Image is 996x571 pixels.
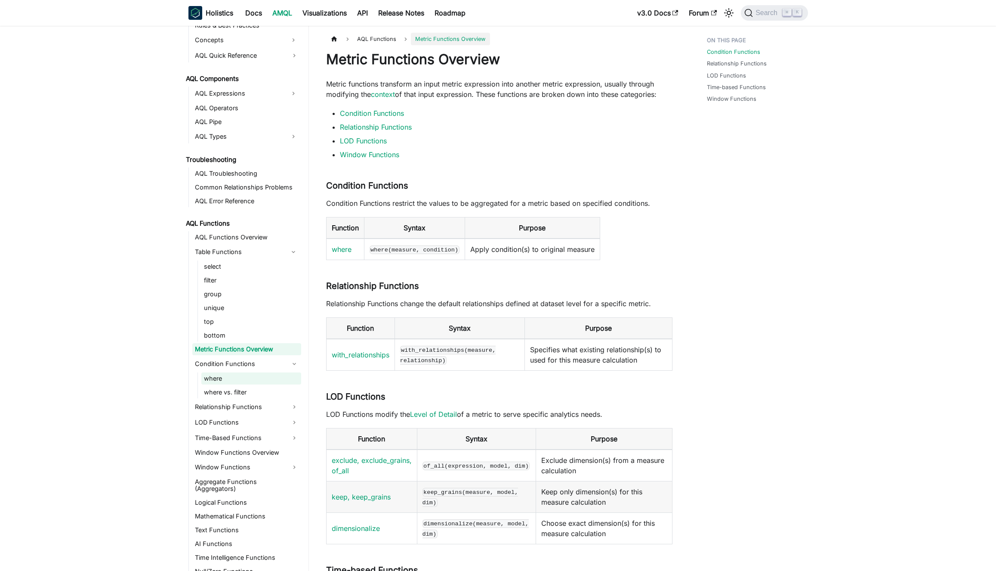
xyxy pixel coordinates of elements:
p: LOD Functions modify the of a metric to serve specific analytics needs. [326,409,672,419]
a: Condition Functions [340,109,404,118]
a: Window Functions [340,150,399,159]
p: Relationship Functions change the default relationships defined at dataset level for a specific m... [326,298,672,309]
span: AQL Functions [353,33,401,45]
a: unique [201,302,301,314]
a: v3.0 Docs [632,6,684,20]
h3: Relationship Functions [326,281,672,292]
code: where(measure, condition) [370,245,459,254]
a: select [201,261,301,273]
a: AQL Expressions [192,87,286,100]
a: keep, keep_grains [332,493,391,501]
a: Time Intelligence Functions [192,552,301,564]
button: Expand sidebar category 'Concepts' [286,33,301,47]
a: Relationship Functions [707,59,767,68]
a: AQL Pipe [192,116,301,128]
th: Function [326,428,417,450]
b: Holistics [206,8,233,18]
th: Purpose [465,217,600,239]
a: with_relationships [332,351,389,359]
a: Condition Functions [192,357,301,371]
a: Table Functions [192,245,286,259]
td: Choose exact dimension(s) for this measure calculation [536,513,672,544]
th: Syntax [364,217,465,239]
th: Purpose [524,318,672,339]
button: Search (Command+K) [741,5,808,21]
a: exclude, exclude_grains, of_all [332,456,412,475]
button: Expand sidebar category 'AQL Expressions' [286,87,301,100]
a: dimensionalize [332,524,380,533]
a: context [371,90,395,99]
p: Condition Functions restrict the values to be aggregated for a metric based on specified conditions. [326,198,672,208]
a: Forum [684,6,722,20]
a: Text Functions [192,524,301,536]
a: Release Notes [373,6,429,20]
button: Collapse sidebar category 'Table Functions' [286,245,301,259]
a: AQL Troubleshooting [192,168,301,180]
a: Time-based Functions [707,83,766,91]
button: Switch between dark and light mode (currently light mode) [722,6,736,20]
code: keep_grains(measure, model, dim) [422,488,518,507]
a: Window Functions [192,460,301,474]
h1: Metric Functions Overview [326,51,672,68]
a: Relationship Functions [340,123,412,131]
a: AQL Quick Reference [192,49,301,62]
h3: Condition Functions [326,180,672,191]
a: LOD Functions [192,416,301,429]
a: top [201,316,301,328]
nav: Docs sidebar [180,26,309,571]
a: group [201,288,301,300]
span: Search [753,9,783,17]
a: bottom [201,329,301,341]
a: AQL Types [192,130,286,143]
a: AQL Error Reference [192,195,301,207]
a: HolisticsHolistics [188,6,233,20]
td: Specifies what existing relationship(s) to used for this measure calculation [524,339,672,371]
a: Logical Functions [192,497,301,509]
th: Function [326,318,395,339]
a: Troubleshooting [183,154,301,166]
code: of_all(expression, model, dim) [422,462,530,470]
button: Expand sidebar category 'AQL Types' [286,130,301,143]
a: Concepts [192,33,286,47]
a: Time-Based Functions [192,431,301,445]
a: AQL Functions Overview [192,231,301,243]
a: Docs [240,6,267,20]
a: AQL Components [183,73,301,85]
a: filter [201,274,301,286]
a: AMQL [267,6,297,20]
a: Roadmap [429,6,471,20]
a: Condition Functions [707,48,760,56]
th: Purpose [536,428,672,450]
a: AQL Operators [192,102,301,114]
a: LOD Functions [340,137,387,145]
a: Window Functions [707,95,756,103]
a: Level of Detail [410,410,457,419]
td: Apply condition(s) to original measure [465,239,600,260]
a: where vs. filter [201,386,301,398]
kbd: ⌘ [783,9,791,16]
a: AQL Functions [183,217,301,230]
nav: Breadcrumbs [326,33,672,45]
th: Function [326,217,364,239]
a: AI Functions [192,538,301,550]
a: Window Functions Overview [192,447,301,459]
code: with_relationships(measure, relationship) [400,346,496,365]
a: Mathematical Functions [192,510,301,522]
img: Holistics [188,6,202,20]
a: Home page [326,33,342,45]
a: where [332,245,352,254]
a: LOD Functions [707,71,746,80]
a: Visualizations [297,6,352,20]
a: Aggregate Functions (Aggregators) [192,476,301,495]
a: Metric Functions Overview [192,343,301,355]
h3: LOD Functions [326,391,672,402]
a: Common Relationships Problems [192,181,301,193]
code: dimensionalize(measure, model, dim) [422,519,529,538]
a: API [352,6,373,20]
td: Exclude dimension(s) from a measure calculation [536,450,672,481]
th: Syntax [417,428,536,450]
th: Syntax [395,318,524,339]
span: Metric Functions Overview [411,33,490,45]
kbd: K [793,9,802,16]
a: Relationship Functions [192,400,301,414]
